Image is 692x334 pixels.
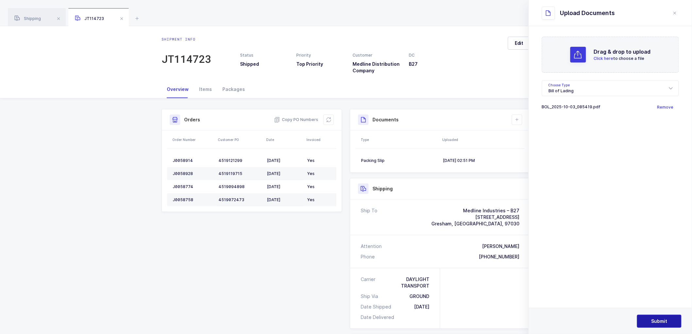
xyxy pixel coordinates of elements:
div: J0058928 [173,171,213,176]
h3: B27 [409,61,458,67]
div: Ship To [361,207,377,227]
div: [DATE] [267,197,302,202]
div: Customer PO [218,137,262,142]
button: Remove [657,104,674,111]
div: [DATE] [267,171,302,176]
div: Ship Via [361,293,381,300]
div: Type [361,137,438,142]
div: J0058774 [173,184,213,189]
span: Yes [307,184,315,189]
span: Edit [515,40,524,46]
div: [DATE] [267,158,302,163]
div: Invoiced [306,137,335,142]
div: GROUND [409,293,429,300]
div: 4519094898 [218,184,262,189]
h3: Orders [184,116,200,123]
div: J0058758 [173,197,213,202]
button: close drawer [671,9,679,17]
div: Date Shipped [361,304,394,310]
div: 4519072473 [218,197,262,202]
div: J0058914 [173,158,213,163]
div: Carrier [361,276,378,289]
span: Submit [651,318,667,325]
div: Priority [296,52,345,58]
div: [PERSON_NAME] [482,243,519,250]
div: Date [266,137,303,142]
span: Gresham, [GEOGRAPHIC_DATA], 97030 [431,221,519,226]
div: Medline Industries – B27 [431,207,519,214]
div: Items [194,80,217,98]
div: BOL_2025-10-03_085419.pdf [542,104,601,111]
div: [PHONE_NUMBER] [479,254,519,260]
span: Yes [307,158,315,163]
div: [DATE] [414,304,429,310]
div: Date Delivered [361,314,397,321]
p: to choose a file [594,56,651,62]
button: Submit [637,315,682,328]
div: Attention [361,243,382,250]
div: Customer [353,52,401,58]
h3: Documents [372,116,399,123]
h2: Drag & drop to upload [594,48,651,56]
button: Edit [508,37,530,50]
span: Yes [307,197,315,202]
h3: Shipping [372,185,393,192]
h3: Top Priority [296,61,345,67]
div: 4519121299 [218,158,262,163]
div: [STREET_ADDRESS] [431,214,519,220]
h3: Medline Distribution Company [353,61,401,74]
div: 4519119715 [218,171,262,176]
div: [DATE] [267,184,302,189]
div: DC [409,52,458,58]
div: [DATE] 02:51 PM [443,158,519,163]
span: Shipping [14,16,41,21]
h3: Shipped [240,61,288,67]
span: Click here [594,56,614,61]
div: Uploaded [442,137,523,142]
div: Status [240,52,288,58]
span: JT114723 [75,16,104,21]
div: Packages [217,80,250,98]
div: Phone [361,254,375,260]
div: DAYLIGHT TRANSPORT [378,276,429,289]
span: Yes [307,171,315,176]
div: Packing Slip [361,158,438,163]
div: Overview [162,80,194,98]
div: Order Number [172,137,214,142]
div: Shipment info [162,37,211,42]
div: Upload Documents [560,9,615,17]
button: Copy PO Numbers [274,116,318,123]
